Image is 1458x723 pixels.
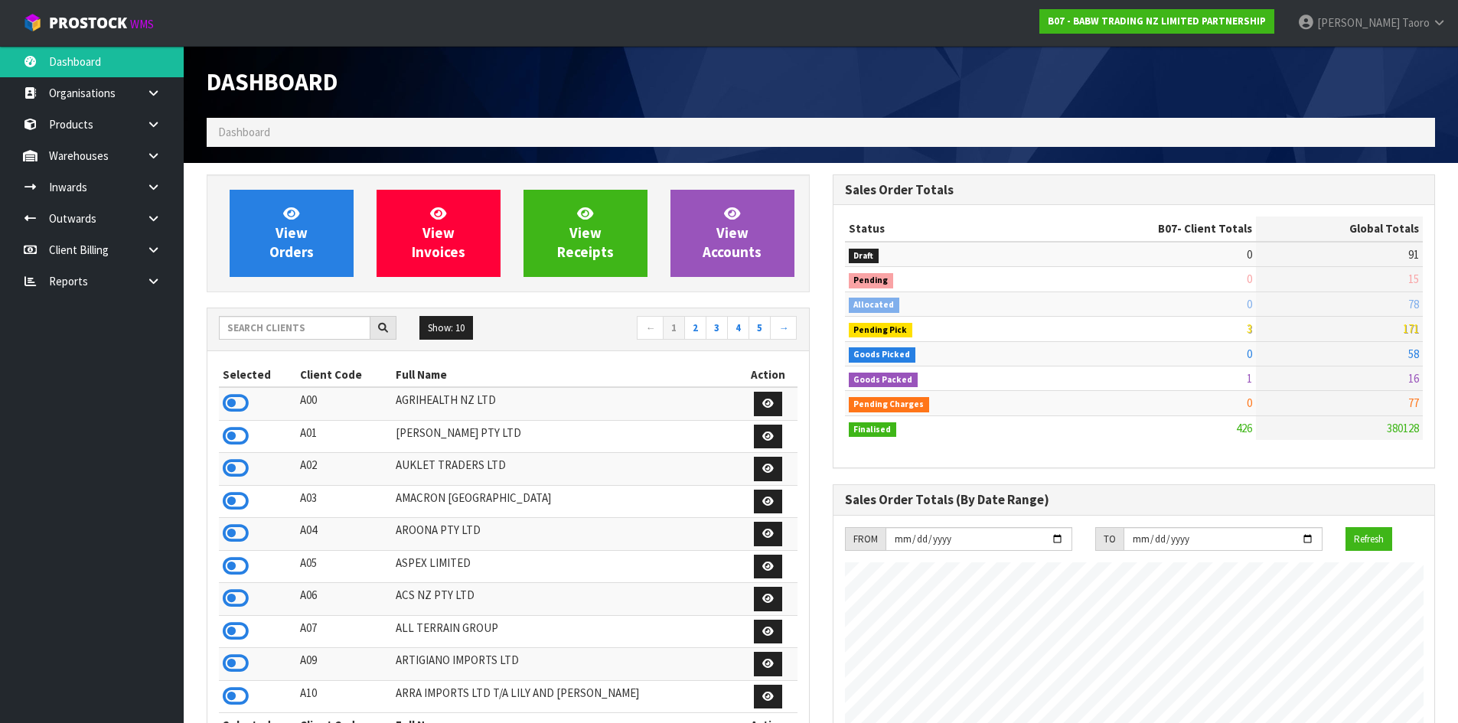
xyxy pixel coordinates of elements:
td: AUKLET TRADERS LTD [392,453,739,486]
span: 78 [1408,297,1419,311]
td: ARTIGIANO IMPORTS LTD [392,648,739,681]
img: cube-alt.png [23,13,42,32]
span: 380128 [1387,421,1419,435]
a: ViewInvoices [377,190,501,277]
span: B07 [1158,221,1177,236]
span: [PERSON_NAME] [1317,15,1400,30]
button: Refresh [1345,527,1392,552]
td: A09 [296,648,393,681]
th: - Client Totals [1036,217,1256,241]
span: 0 [1247,297,1252,311]
td: A06 [296,583,393,616]
span: View Accounts [703,204,762,262]
td: [PERSON_NAME] PTY LTD [392,420,739,453]
span: 77 [1408,396,1419,410]
a: ViewAccounts [670,190,794,277]
span: Taoro [1402,15,1430,30]
td: A02 [296,453,393,486]
h3: Sales Order Totals [845,183,1424,197]
span: 1 [1247,371,1252,386]
span: View Receipts [557,204,614,262]
span: 58 [1408,347,1419,361]
span: Dashboard [218,125,270,139]
button: Show: 10 [419,316,473,340]
a: 3 [706,316,728,340]
span: 16 [1408,371,1419,386]
td: A07 [296,615,393,648]
th: Client Code [296,363,393,387]
a: 4 [727,316,749,340]
td: AGRIHEALTH NZ LTD [392,387,739,420]
td: ACS NZ PTY LTD [392,583,739,616]
span: 15 [1408,272,1419,286]
span: 0 [1247,396,1252,410]
td: A03 [296,485,393,518]
td: A01 [296,420,393,453]
td: ASPEX LIMITED [392,550,739,583]
th: Action [739,363,797,387]
td: A04 [296,518,393,551]
th: Full Name [392,363,739,387]
span: 3 [1247,321,1252,336]
input: Search clients [219,316,370,340]
a: ViewReceipts [524,190,647,277]
span: Draft [849,249,879,264]
div: TO [1095,527,1124,552]
a: 5 [749,316,771,340]
span: Dashboard [207,67,338,97]
a: → [770,316,797,340]
td: A00 [296,387,393,420]
span: Finalised [849,422,897,438]
span: 0 [1247,347,1252,361]
th: Global Totals [1256,217,1423,241]
td: AMACRON [GEOGRAPHIC_DATA] [392,485,739,518]
span: 0 [1247,272,1252,286]
td: ARRA IMPORTS LTD T/A LILY AND [PERSON_NAME] [392,680,739,713]
a: 1 [663,316,685,340]
span: Pending Pick [849,323,913,338]
td: AROONA PTY LTD [392,518,739,551]
span: 0 [1247,247,1252,262]
span: 171 [1403,321,1419,336]
td: ALL TERRAIN GROUP [392,615,739,648]
span: ProStock [49,13,127,33]
span: Pending [849,273,894,288]
span: View Invoices [412,204,465,262]
th: Status [845,217,1036,241]
span: 426 [1236,421,1252,435]
a: 2 [684,316,706,340]
td: A10 [296,680,393,713]
a: ← [637,316,664,340]
strong: B07 - BABW TRADING NZ LIMITED PARTNERSHIP [1048,15,1266,28]
a: B07 - BABW TRADING NZ LIMITED PARTNERSHIP [1039,9,1274,34]
span: View Orders [269,204,314,262]
th: Selected [219,363,296,387]
nav: Page navigation [520,316,797,343]
span: Goods Packed [849,373,918,388]
span: 91 [1408,247,1419,262]
span: Goods Picked [849,347,916,363]
span: Allocated [849,298,900,313]
span: Pending Charges [849,397,930,412]
div: FROM [845,527,886,552]
h3: Sales Order Totals (By Date Range) [845,493,1424,507]
a: ViewOrders [230,190,354,277]
small: WMS [130,17,154,31]
td: A05 [296,550,393,583]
